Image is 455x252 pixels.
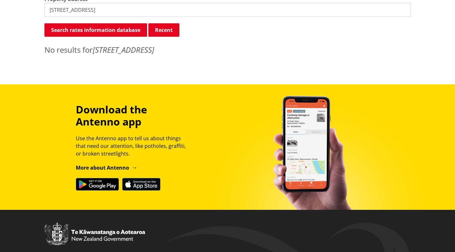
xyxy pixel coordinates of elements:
[44,44,411,56] p: No results for
[76,178,119,191] img: Get it on Google Play
[76,103,192,128] h3: Download the Antenno app
[426,225,449,248] iframe: Messenger Launcher
[148,23,179,37] button: Recent
[76,134,192,157] p: Use the Antenno app to tell us about things that need our attention, like potholes, graffiti, or ...
[76,164,137,171] a: More about Antenno
[93,44,154,55] em: [STREET_ADDRESS]
[44,223,145,246] img: New Zealand Government
[122,178,161,191] img: Download on the App Store
[44,23,147,37] button: Search rates information database
[44,237,145,243] a: New Zealand Government
[44,3,411,17] input: e.g. Duke Street NGARUAWAHIA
